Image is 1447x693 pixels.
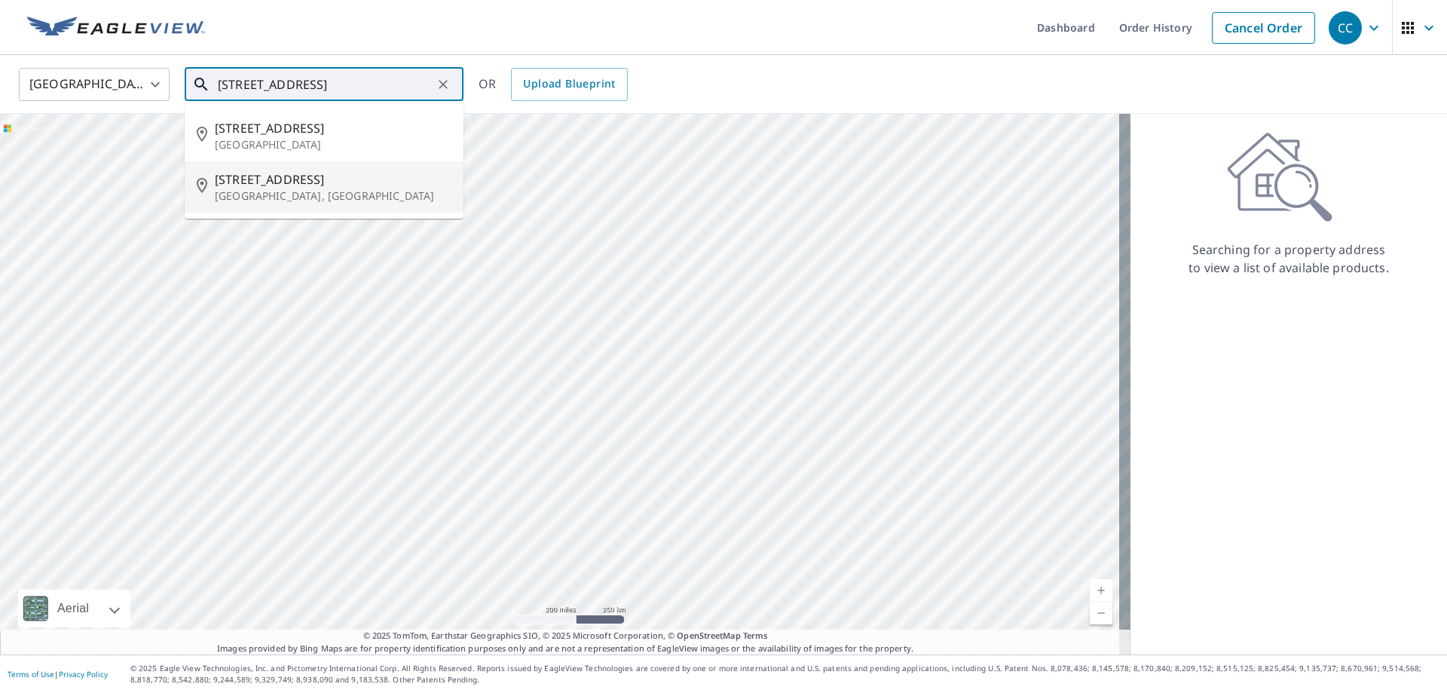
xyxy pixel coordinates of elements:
div: OR [479,68,628,101]
input: Search by address or latitude-longitude [218,63,433,106]
a: Cancel Order [1212,12,1315,44]
p: [GEOGRAPHIC_DATA], [GEOGRAPHIC_DATA] [215,189,451,204]
span: Upload Blueprint [523,75,615,94]
a: Terms [743,630,768,641]
div: [GEOGRAPHIC_DATA] [19,63,170,106]
a: Privacy Policy [59,669,108,679]
p: | [8,670,108,679]
button: Clear [433,74,454,95]
a: OpenStreetMap [677,630,740,641]
a: Current Level 5, Zoom Out [1090,602,1112,624]
div: Aerial [18,590,130,627]
a: Current Level 5, Zoom In [1090,579,1112,602]
p: [GEOGRAPHIC_DATA] [215,137,451,152]
div: Aerial [53,590,93,627]
a: Upload Blueprint [511,68,627,101]
img: EV Logo [27,17,205,39]
a: Terms of Use [8,669,54,679]
span: [STREET_ADDRESS] [215,119,451,137]
span: © 2025 TomTom, Earthstar Geographics SIO, © 2025 Microsoft Corporation, © [363,630,768,642]
div: CC [1329,11,1362,44]
p: © 2025 Eagle View Technologies, Inc. and Pictometry International Corp. All Rights Reserved. Repo... [130,663,1439,685]
span: [STREET_ADDRESS] [215,170,451,189]
p: Searching for a property address to view a list of available products. [1188,241,1390,277]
